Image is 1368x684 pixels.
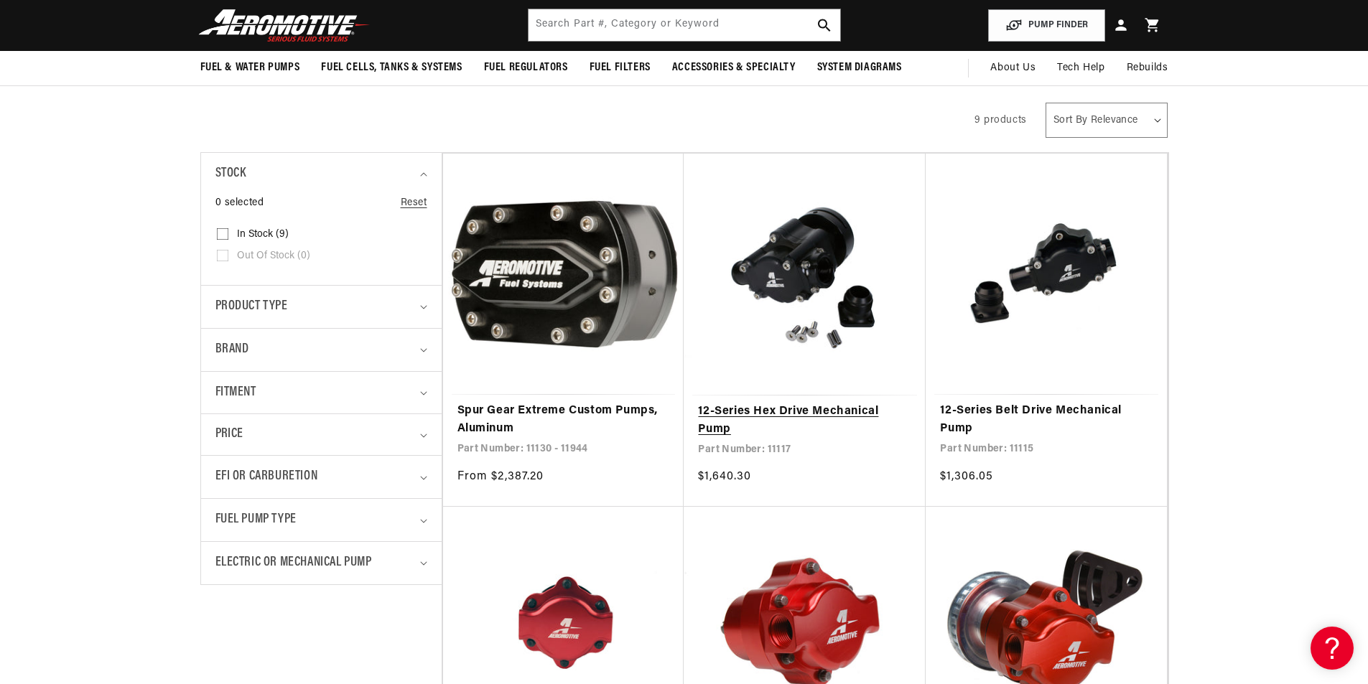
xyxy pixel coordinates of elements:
[215,414,427,455] summary: Price
[190,51,311,85] summary: Fuel & Water Pumps
[974,115,1027,126] span: 9 products
[215,164,246,184] span: Stock
[215,296,288,317] span: Product type
[817,60,902,75] span: System Diagrams
[215,195,264,211] span: 0 selected
[215,542,427,584] summary: Electric or Mechanical Pump (0 selected)
[215,383,256,403] span: Fitment
[1116,51,1179,85] summary: Rebuilds
[215,153,427,195] summary: Stock (0 selected)
[401,195,427,211] a: Reset
[215,339,249,360] span: Brand
[590,60,651,75] span: Fuel Filters
[215,372,427,414] summary: Fitment (0 selected)
[579,51,661,85] summary: Fuel Filters
[237,228,289,241] span: In stock (9)
[1046,51,1115,85] summary: Tech Help
[237,250,310,263] span: Out of stock (0)
[1127,60,1168,76] span: Rebuilds
[215,329,427,371] summary: Brand (0 selected)
[215,286,427,328] summary: Product type (0 selected)
[310,51,473,85] summary: Fuel Cells, Tanks & Systems
[980,51,1046,85] a: About Us
[215,499,427,541] summary: Fuel Pump Type (0 selected)
[988,9,1105,42] button: PUMP FINDER
[484,60,568,75] span: Fuel Regulators
[457,402,670,439] a: Spur Gear Extreme Custom Pumps, Aluminum
[215,553,372,573] span: Electric or Mechanical Pump
[661,51,806,85] summary: Accessories & Specialty
[215,456,427,498] summary: EFI or Carburetion (0 selected)
[215,510,297,530] span: Fuel Pump Type
[672,60,796,75] span: Accessories & Specialty
[1057,60,1104,76] span: Tech Help
[809,9,840,41] button: search button
[698,403,911,439] a: 12-Series Hex Drive Mechanical Pump
[806,51,913,85] summary: System Diagrams
[195,9,374,42] img: Aeromotive
[321,60,462,75] span: Fuel Cells, Tanks & Systems
[529,9,840,41] input: Search by Part Number, Category or Keyword
[215,467,318,487] span: EFI or Carburetion
[940,402,1153,439] a: 12-Series Belt Drive Mechanical Pump
[215,425,243,444] span: Price
[990,62,1036,73] span: About Us
[473,51,579,85] summary: Fuel Regulators
[200,60,300,75] span: Fuel & Water Pumps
